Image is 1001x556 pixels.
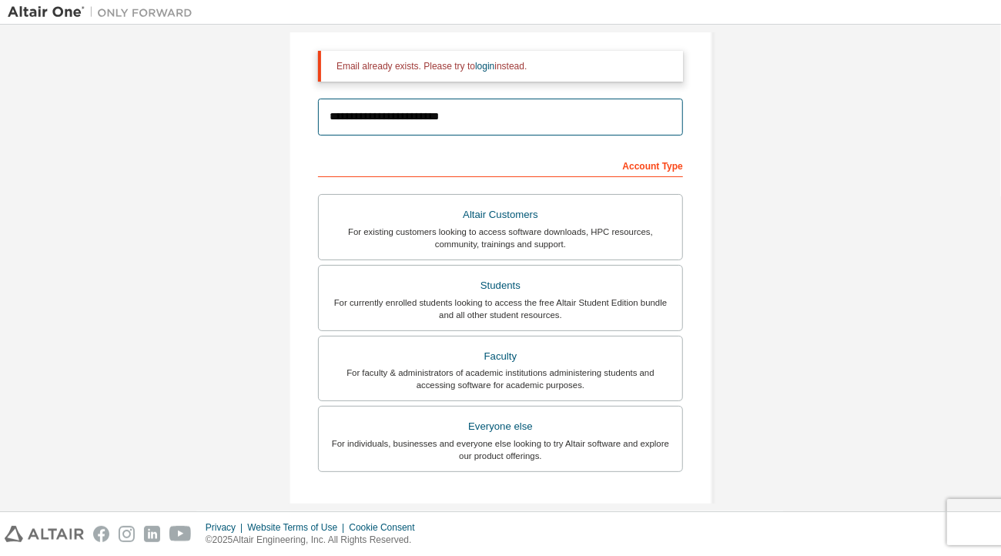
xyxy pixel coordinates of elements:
[5,526,84,542] img: altair_logo.svg
[318,152,683,177] div: Account Type
[336,60,671,72] div: Email already exists. Please try to instead.
[349,521,423,534] div: Cookie Consent
[328,226,673,250] div: For existing customers looking to access software downloads, HPC resources, community, trainings ...
[144,526,160,542] img: linkedin.svg
[475,61,494,72] a: login
[328,367,673,391] div: For faculty & administrators of academic institutions administering students and accessing softwa...
[119,526,135,542] img: instagram.svg
[169,526,192,542] img: youtube.svg
[318,495,683,520] div: Your Profile
[206,521,247,534] div: Privacy
[328,437,673,462] div: For individuals, businesses and everyone else looking to try Altair software and explore our prod...
[247,521,349,534] div: Website Terms of Use
[93,526,109,542] img: facebook.svg
[328,346,673,367] div: Faculty
[8,5,200,20] img: Altair One
[328,416,673,437] div: Everyone else
[328,204,673,226] div: Altair Customers
[328,296,673,321] div: For currently enrolled students looking to access the free Altair Student Edition bundle and all ...
[328,275,673,296] div: Students
[206,534,424,547] p: © 2025 Altair Engineering, Inc. All Rights Reserved.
